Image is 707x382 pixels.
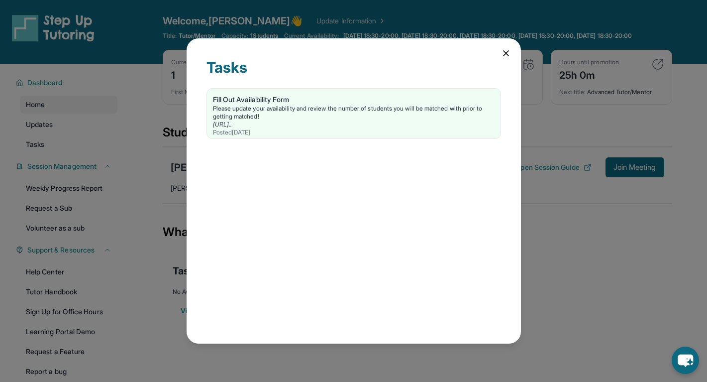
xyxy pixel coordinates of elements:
[213,128,495,136] div: Posted [DATE]
[213,121,232,128] a: [URL]..
[207,89,501,138] a: Fill Out Availability FormPlease update your availability and review the number of students you w...
[213,95,495,105] div: Fill Out Availability Form
[672,347,699,374] button: chat-button
[213,105,495,121] div: Please update your availability and review the number of students you will be matched with prior ...
[206,58,501,88] div: Tasks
